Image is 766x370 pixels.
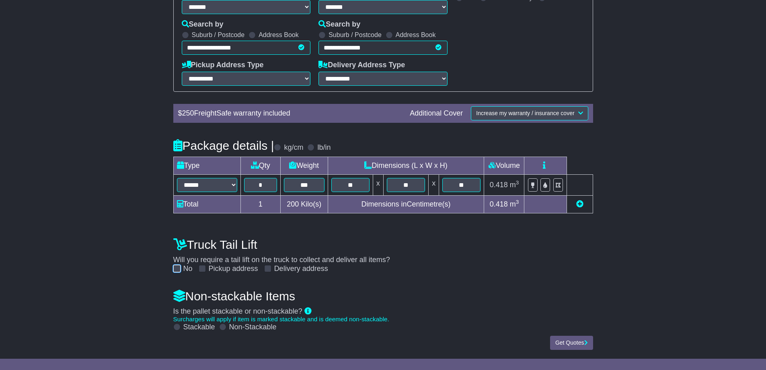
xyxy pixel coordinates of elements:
[318,61,405,70] label: Delivery Address Type
[476,110,574,116] span: Increase my warranty / insurance cover
[173,307,302,315] span: Is the pallet stackable or non-stackable?
[182,61,264,70] label: Pickup Address Type
[240,157,280,174] td: Qty
[229,323,277,332] label: Non-Stackable
[173,238,593,251] h4: Truck Tail Lift
[182,109,194,117] span: 250
[182,20,224,29] label: Search by
[173,316,593,323] div: Surcharges will apply if item is marked stackable and is deemed non-stackable.
[169,234,597,273] div: Will you require a tail lift on the truck to collect and deliver all items?
[328,157,484,174] td: Dimensions (L x W x H)
[173,157,240,174] td: Type
[280,157,328,174] td: Weight
[318,20,360,29] label: Search by
[173,139,274,152] h4: Package details |
[510,181,519,189] span: m
[373,174,383,195] td: x
[192,31,245,39] label: Suburb / Postcode
[490,181,508,189] span: 0.418
[484,157,524,174] td: Volume
[317,143,331,152] label: lb/in
[174,109,406,118] div: $ FreightSafe warranty included
[490,200,508,208] span: 0.418
[287,200,299,208] span: 200
[240,195,280,213] td: 1
[429,174,439,195] td: x
[406,109,467,118] div: Additional Cover
[576,200,583,208] a: Add new item
[173,289,593,303] h4: Non-stackable Items
[280,195,328,213] td: Kilo(s)
[183,323,215,332] label: Stackable
[329,31,382,39] label: Suburb / Postcode
[284,143,303,152] label: kg/cm
[516,199,519,205] sup: 3
[396,31,436,39] label: Address Book
[328,195,484,213] td: Dimensions in Centimetre(s)
[471,106,588,120] button: Increase my warranty / insurance cover
[274,265,328,273] label: Delivery address
[259,31,299,39] label: Address Book
[173,195,240,213] td: Total
[183,265,193,273] label: No
[550,336,593,350] button: Get Quotes
[209,265,258,273] label: Pickup address
[516,180,519,186] sup: 3
[510,200,519,208] span: m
